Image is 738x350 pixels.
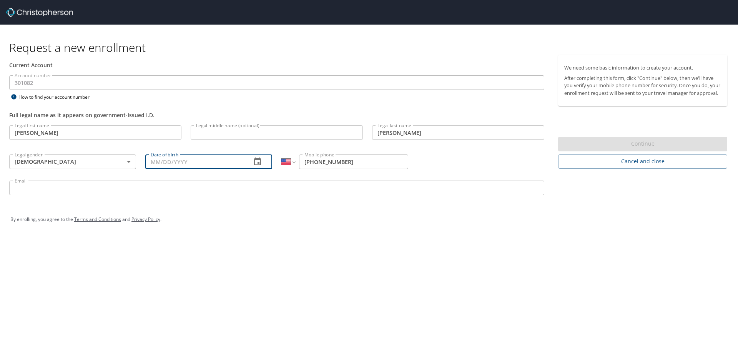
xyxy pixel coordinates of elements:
[558,154,727,169] button: Cancel and close
[145,154,245,169] input: MM/DD/YYYY
[9,154,136,169] div: [DEMOGRAPHIC_DATA]
[9,61,544,69] div: Current Account
[564,64,721,71] p: We need some basic information to create your account.
[10,210,728,229] div: By enrolling, you agree to the and .
[9,92,105,102] div: How to find your account number
[74,216,121,222] a: Terms and Conditions
[131,216,160,222] a: Privacy Policy
[299,154,408,169] input: Enter phone number
[9,40,733,55] h1: Request a new enrollment
[564,75,721,97] p: After completing this form, click "Continue" below, then we'll have you verify your mobile phone ...
[6,8,73,17] img: cbt logo
[9,111,544,119] div: Full legal name as it appears on government-issued I.D.
[564,157,721,166] span: Cancel and close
